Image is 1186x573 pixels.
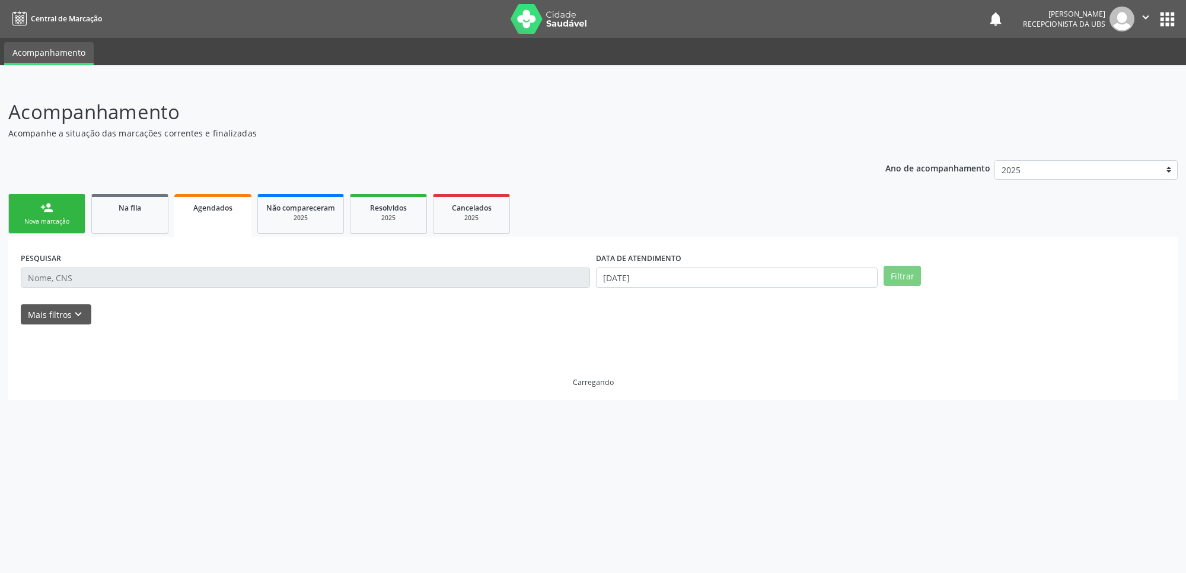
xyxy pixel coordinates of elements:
[1023,19,1105,29] span: Recepcionista da UBS
[119,203,141,213] span: Na fila
[21,304,91,325] button: Mais filtroskeyboard_arrow_down
[596,249,681,268] label: DATA DE ATENDIMENTO
[8,9,102,28] a: Central de Marcação
[266,214,335,222] div: 2025
[1110,7,1134,31] img: img
[17,217,76,226] div: Nova marcação
[4,42,94,65] a: Acompanhamento
[370,203,407,213] span: Resolvidos
[193,203,232,213] span: Agendados
[884,266,921,286] button: Filtrar
[1134,7,1157,31] button: 
[885,160,990,175] p: Ano de acompanhamento
[987,11,1004,27] button: notifications
[573,377,614,387] div: Carregando
[72,308,85,321] i: keyboard_arrow_down
[21,249,61,268] label: PESQUISAR
[1157,9,1178,30] button: apps
[442,214,501,222] div: 2025
[452,203,492,213] span: Cancelados
[266,203,335,213] span: Não compareceram
[40,201,53,214] div: person_add
[1023,9,1105,19] div: [PERSON_NAME]
[8,97,827,127] p: Acompanhamento
[359,214,418,222] div: 2025
[8,127,827,139] p: Acompanhe a situação das marcações correntes e finalizadas
[21,268,590,288] input: Nome, CNS
[31,14,102,24] span: Central de Marcação
[596,268,878,288] input: Selecione um intervalo
[1139,11,1152,24] i: 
